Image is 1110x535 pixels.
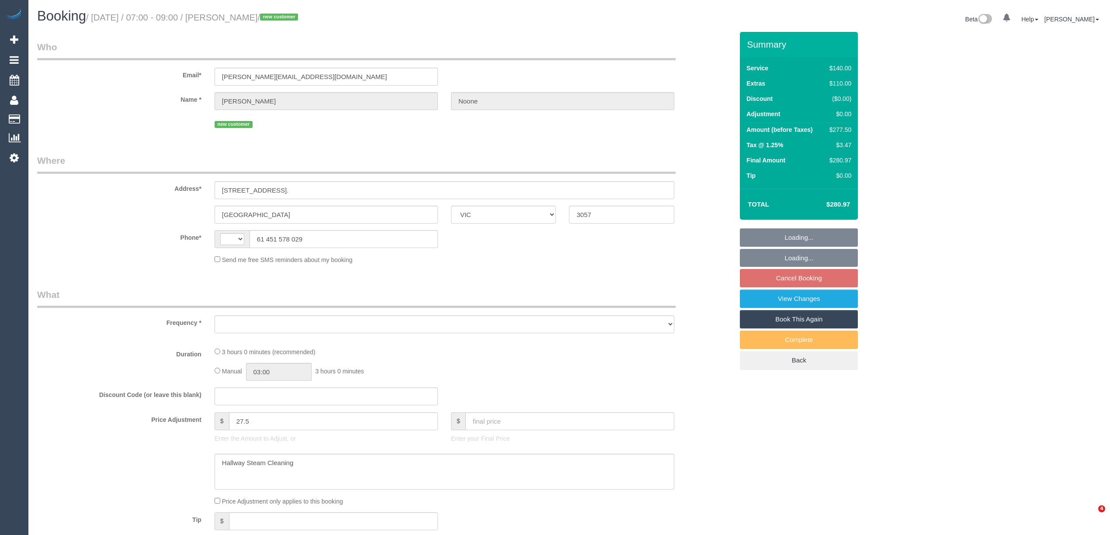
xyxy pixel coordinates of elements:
[826,156,851,165] div: $280.97
[315,368,364,375] span: 3 hours 0 minutes
[250,230,438,248] input: Phone*
[1044,16,1099,23] a: [PERSON_NAME]
[37,288,676,308] legend: What
[826,110,851,118] div: $0.00
[31,230,208,242] label: Phone*
[1080,505,1101,526] iframe: Intercom live chat
[826,94,851,103] div: ($0.00)
[826,125,851,134] div: $277.50
[215,68,438,86] input: Email*
[31,347,208,359] label: Duration
[451,434,674,443] p: Enter your Final Price
[215,206,438,224] input: Suburb*
[746,125,812,134] label: Amount (before Taxes)
[31,512,208,524] label: Tip
[746,156,785,165] label: Final Amount
[31,92,208,104] label: Name *
[215,434,438,443] p: Enter the Amount to Adjust, or
[965,16,992,23] a: Beta
[740,310,858,328] a: Book This Again
[746,64,768,72] label: Service
[222,256,353,263] span: Send me free SMS reminders about my booking
[215,512,229,530] span: $
[215,92,438,110] input: First Name*
[37,8,86,24] span: Booking
[746,94,773,103] label: Discount
[86,13,301,22] small: / [DATE] / 07:00 - 09:00 / [PERSON_NAME]
[826,171,851,180] div: $0.00
[740,290,858,308] a: View Changes
[5,9,23,21] img: Automaid Logo
[37,41,676,60] legend: Who
[215,121,253,128] span: new customer
[31,412,208,424] label: Price Adjustment
[451,92,674,110] input: Last Name*
[37,154,676,174] legend: Where
[1021,16,1038,23] a: Help
[31,315,208,327] label: Frequency *
[826,64,851,72] div: $140.00
[740,351,858,369] a: Back
[260,14,298,21] span: new customer
[978,14,992,25] img: New interface
[747,39,853,49] h3: Summary
[826,141,851,149] div: $3.47
[31,181,208,193] label: Address*
[258,13,301,22] span: /
[748,200,769,208] strong: Total
[746,110,780,118] label: Adjustment
[31,68,208,79] label: Email*
[800,201,850,208] h4: $280.97
[222,498,343,505] span: Price Adjustment only applies to this booking
[451,412,465,430] span: $
[746,79,765,88] label: Extras
[465,412,674,430] input: final price
[1098,505,1105,512] span: 4
[746,141,783,149] label: Tax @ 1.25%
[31,387,208,399] label: Discount Code (or leave this blank)
[826,79,851,88] div: $110.00
[215,412,229,430] span: $
[746,171,756,180] label: Tip
[569,206,674,224] input: Post Code*
[222,349,316,356] span: 3 hours 0 minutes (recommended)
[222,368,242,375] span: Manual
